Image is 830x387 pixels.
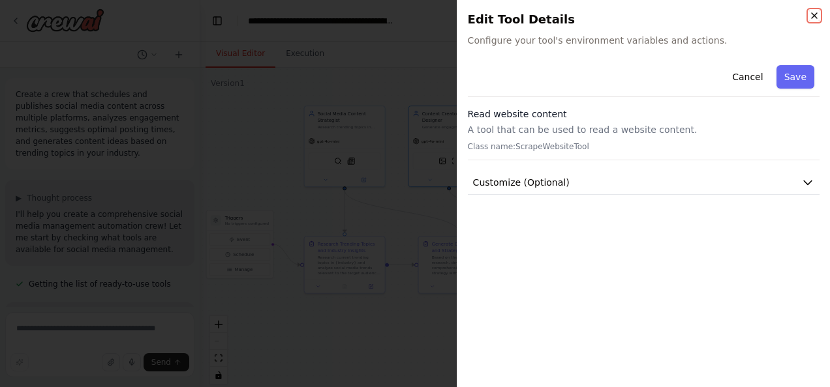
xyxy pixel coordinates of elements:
[776,65,814,89] button: Save
[473,176,570,189] span: Customize (Optional)
[468,171,820,195] button: Customize (Optional)
[468,107,820,121] h3: Read website content
[468,10,820,29] h2: Edit Tool Details
[724,65,771,89] button: Cancel
[468,34,820,47] span: Configure your tool's environment variables and actions.
[468,141,820,152] p: Class name: ScrapeWebsiteTool
[468,123,820,136] p: A tool that can be used to read a website content.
